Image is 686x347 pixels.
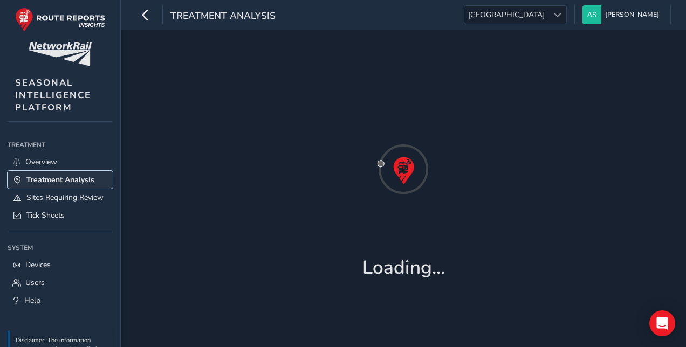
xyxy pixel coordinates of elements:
a: Treatment Analysis [8,171,113,189]
span: Tick Sheets [26,210,65,220]
span: Overview [25,157,57,167]
a: Devices [8,256,113,274]
div: System [8,240,113,256]
img: customer logo [29,42,92,66]
div: Treatment [8,137,113,153]
span: Users [25,277,45,288]
a: Overview [8,153,113,171]
h1: Loading... [362,256,445,279]
button: [PERSON_NAME] [582,5,663,24]
span: Devices [25,260,51,270]
a: Sites Requiring Review [8,189,113,206]
a: Tick Sheets [8,206,113,224]
a: Users [8,274,113,292]
span: Help [24,295,40,306]
span: Treatment Analysis [26,175,94,185]
span: [PERSON_NAME] [605,5,659,24]
span: [GEOGRAPHIC_DATA] [464,6,548,24]
span: Treatment Analysis [170,9,276,24]
span: Sites Requiring Review [26,192,104,203]
img: rr logo [15,8,105,32]
img: diamond-layout [582,5,601,24]
a: Help [8,292,113,309]
div: Open Intercom Messenger [649,310,675,336]
span: SEASONAL INTELLIGENCE PLATFORM [15,77,91,114]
